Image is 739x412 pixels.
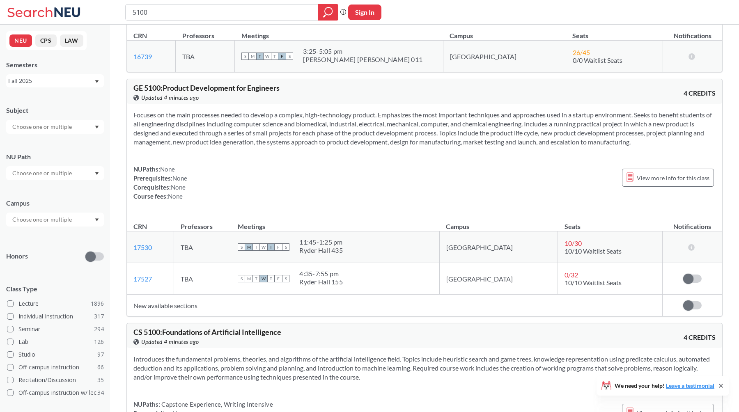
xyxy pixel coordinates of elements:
span: 35 [97,375,104,385]
span: We need your help! [615,383,714,389]
div: Dropdown arrow [6,213,104,227]
span: T [267,243,275,251]
button: LAW [60,34,83,47]
label: Lecture [7,298,104,309]
span: Updated 4 minutes ago [141,93,199,102]
span: None [168,192,183,200]
svg: Dropdown arrow [95,80,99,83]
span: None [171,183,186,191]
span: None [160,165,175,173]
div: [PERSON_NAME] [PERSON_NAME] 011 [303,55,422,64]
td: [GEOGRAPHIC_DATA] [439,231,558,263]
th: Professors [176,23,235,41]
button: CPS [35,34,57,47]
label: Seminar [7,324,104,334]
span: Class Type [6,284,104,293]
section: Focuses on the main processes needed to develop a complex, high-technology product. Emphasizes th... [133,110,716,146]
th: Professors [174,214,231,231]
th: Meetings [235,23,443,41]
a: 16739 [133,53,152,60]
button: NEU [9,34,32,47]
span: 10/10 Waitlist Seats [565,247,622,255]
span: 34 [97,388,104,397]
span: 294 [94,325,104,334]
span: S [282,243,289,251]
div: Dropdown arrow [6,166,104,180]
svg: Dropdown arrow [95,172,99,175]
span: W [260,275,267,282]
button: Sign In [348,5,381,20]
label: Off-campus instruction w/ lec [7,387,104,398]
th: Notifications [663,214,722,231]
a: 17530 [133,243,152,251]
div: Fall 2025Dropdown arrow [6,74,104,87]
span: S [282,275,289,282]
span: T [252,275,260,282]
th: Seats [566,23,663,41]
span: W [264,53,271,60]
span: S [241,53,249,60]
a: 17527 [133,275,152,283]
svg: Dropdown arrow [95,218,99,222]
input: Class, professor, course number, "phrase" [132,5,312,19]
td: New available sections [127,295,663,316]
input: Choose one or multiple [8,168,77,178]
input: Choose one or multiple [8,215,77,224]
th: Notifications [663,23,722,41]
span: 10/10 Waitlist Seats [565,279,622,286]
span: 1896 [91,299,104,308]
span: T [271,53,278,60]
span: Updated 4 minutes ago [141,337,199,346]
span: 4 CREDITS [684,89,716,98]
a: Leave a testimonial [666,382,714,389]
span: 10 / 30 [565,239,582,247]
div: 4:35 - 7:55 pm [299,270,343,278]
div: Subject [6,106,104,115]
label: Lab [7,336,104,347]
span: T [252,243,260,251]
span: S [238,275,245,282]
div: Dropdown arrow [6,120,104,134]
div: 3:25 - 5:05 pm [303,47,422,55]
th: Campus [443,23,566,41]
th: Meetings [231,214,439,231]
span: M [249,53,256,60]
label: Individual Instruction [7,311,104,322]
span: M [245,243,252,251]
th: Seats [558,214,663,231]
span: T [256,53,264,60]
span: 97 [97,350,104,359]
span: 4 CREDITS [684,333,716,342]
span: None [172,174,187,182]
span: GE 5100 : Product Development for Engineers [133,83,280,92]
span: T [267,275,275,282]
span: 0 / 32 [565,271,578,279]
span: F [275,243,282,251]
span: F [278,53,286,60]
th: Campus [439,214,558,231]
svg: magnifying glass [323,7,333,18]
div: Fall 2025 [8,76,94,85]
span: W [260,243,267,251]
input: Choose one or multiple [8,122,77,132]
td: [GEOGRAPHIC_DATA] [439,263,558,295]
section: Introduces the fundamental problems, theories, and algorithms of the artificial intelligence fiel... [133,355,716,382]
div: CRN [133,222,147,231]
svg: Dropdown arrow [95,126,99,129]
div: magnifying glass [318,4,338,21]
label: Off-campus instruction [7,362,104,373]
td: [GEOGRAPHIC_DATA] [443,41,566,72]
div: Ryder Hall 435 [299,246,343,254]
td: TBA [176,41,235,72]
div: NU Path [6,152,104,161]
span: 66 [97,363,104,372]
div: NUPaths: Prerequisites: Corequisites: Course fees: [133,165,187,201]
label: Studio [7,349,104,360]
label: Recitation/Discussion [7,375,104,385]
span: 26 / 45 [573,48,590,56]
div: 11:45 - 1:25 pm [299,238,343,246]
div: CRN [133,31,147,40]
span: 317 [94,312,104,321]
span: S [238,243,245,251]
span: 0/0 Waitlist Seats [573,56,622,64]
